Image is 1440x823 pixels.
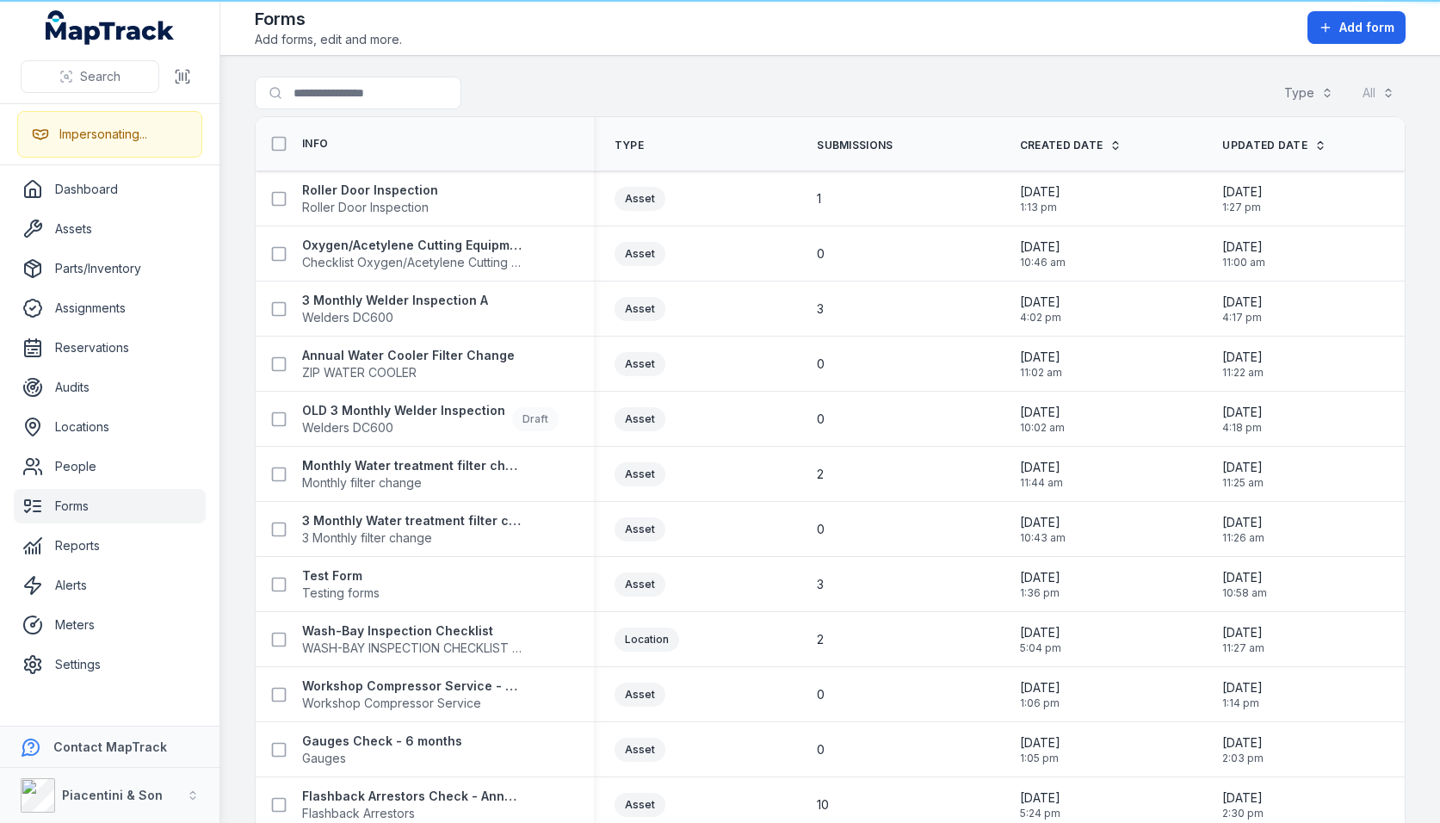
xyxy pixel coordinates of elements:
[1020,294,1061,325] time: 12/08/2025, 4:02:45 pm
[1222,514,1264,545] time: 11/07/2025, 11:26:07 am
[302,788,522,822] a: Flashback Arrestors Check - AnnualFlashback Arrestors
[1020,807,1060,820] span: 5:24 pm
[302,199,438,216] span: Roller Door Inspection
[1020,514,1066,545] time: 10/07/2025, 10:43:32 am
[1020,514,1066,531] span: [DATE]
[1222,807,1264,820] span: 2:30 pm
[512,407,559,431] div: Draft
[14,331,206,365] a: Reservations
[1020,624,1061,655] time: 26/05/2025, 5:04:39 pm
[14,410,206,444] a: Locations
[302,254,522,271] span: Checklist Oxygen/Acetylene Cutting Equipment and Accessories
[615,407,665,431] div: Asset
[817,521,825,538] span: 0
[1222,139,1326,152] a: Updated Date
[14,529,206,563] a: Reports
[302,292,488,309] strong: 3 Monthly Welder Inspection A
[302,457,522,492] a: Monthly Water treatment filter changeMonthly filter change
[817,245,825,263] span: 0
[14,608,206,642] a: Meters
[615,297,665,321] div: Asset
[1020,752,1060,765] span: 1:05 pm
[302,750,462,767] span: Gauges
[14,568,206,603] a: Alerts
[1020,294,1061,311] span: [DATE]
[1222,139,1307,152] span: Updated Date
[1020,789,1060,820] time: 15/04/2025, 5:24:25 pm
[1339,19,1394,36] span: Add form
[817,411,825,428] span: 0
[1307,11,1406,44] button: Add form
[615,139,644,152] span: Type
[1020,183,1060,201] span: [DATE]
[1020,311,1061,325] span: 4:02 pm
[1020,349,1062,380] time: 11/07/2025, 11:02:20 am
[615,517,665,541] div: Asset
[302,402,505,419] strong: OLD 3 Monthly Welder Inspection
[1222,514,1264,531] span: [DATE]
[1222,789,1264,807] span: [DATE]
[255,7,402,31] h2: Forms
[14,172,206,207] a: Dashboard
[302,182,438,199] strong: Roller Door Inspection
[1020,366,1062,380] span: 11:02 am
[1222,696,1263,710] span: 1:14 pm
[1222,734,1264,765] time: 13/06/2025, 2:03:34 pm
[46,10,175,45] a: MapTrack
[817,466,824,483] span: 2
[817,686,825,703] span: 0
[302,237,522,254] strong: Oxygen/Acetylene Cutting Equipment and Accessories
[1222,641,1264,655] span: 11:27 am
[1351,77,1406,109] button: All
[302,733,462,767] a: Gauges Check - 6 monthsGauges
[1222,311,1263,325] span: 4:17 pm
[1020,696,1060,710] span: 1:06 pm
[817,741,825,758] span: 0
[1020,404,1065,435] time: 11/07/2025, 10:02:25 am
[1222,349,1264,380] time: 11/07/2025, 11:22:46 am
[255,31,402,48] span: Add forms, edit and more.
[1020,201,1060,214] span: 1:13 pm
[1222,624,1264,641] span: [DATE]
[1020,238,1066,269] time: 25/08/2025, 10:46:29 am
[14,212,206,246] a: Assets
[62,788,163,802] strong: Piacentini & Son
[14,489,206,523] a: Forms
[21,60,159,93] button: Search
[302,137,328,151] span: Info
[302,402,559,436] a: OLD 3 Monthly Welder InspectionWelders DC600Draft
[1222,366,1264,380] span: 11:22 am
[53,739,167,754] strong: Contact MapTrack
[302,292,488,326] a: 3 Monthly Welder Inspection AWelders DC600
[1222,201,1263,214] span: 1:27 pm
[1222,459,1264,490] time: 11/07/2025, 11:25:38 am
[1020,459,1063,490] time: 10/07/2025, 11:44:26 am
[817,576,824,593] span: 3
[1222,294,1263,311] span: [DATE]
[615,352,665,376] div: Asset
[615,683,665,707] div: Asset
[1222,238,1265,269] time: 25/08/2025, 11:00:30 am
[302,695,522,712] span: Workshop Compressor Service
[302,309,488,326] span: Welders DC600
[1020,789,1060,807] span: [DATE]
[302,457,522,474] strong: Monthly Water treatment filter change
[1020,586,1060,600] span: 1:36 pm
[1222,404,1263,435] time: 12/08/2025, 4:18:11 pm
[302,678,522,712] a: Workshop Compressor Service - 4 monthsWorkshop Compressor Service
[302,622,522,640] strong: Wash-Bay Inspection Checklist
[1020,476,1063,490] span: 11:44 am
[1020,641,1061,655] span: 5:04 pm
[1222,752,1264,765] span: 2:03 pm
[817,139,893,152] span: Submissions
[1020,183,1060,214] time: 09/09/2025, 1:13:55 pm
[615,793,665,817] div: Asset
[302,640,522,657] span: WASH-BAY INSPECTION CHECKLIST FORM AND CHECKLIST
[1020,569,1060,586] span: [DATE]
[1222,679,1263,710] time: 16/04/2025, 1:14:52 pm
[1222,404,1263,421] span: [DATE]
[1222,734,1264,752] span: [DATE]
[302,347,515,364] strong: Annual Water Cooler Filter Change
[302,182,438,216] a: Roller Door InspectionRoller Door Inspection
[302,512,522,547] a: 3 Monthly Water treatment filter change3 Monthly filter change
